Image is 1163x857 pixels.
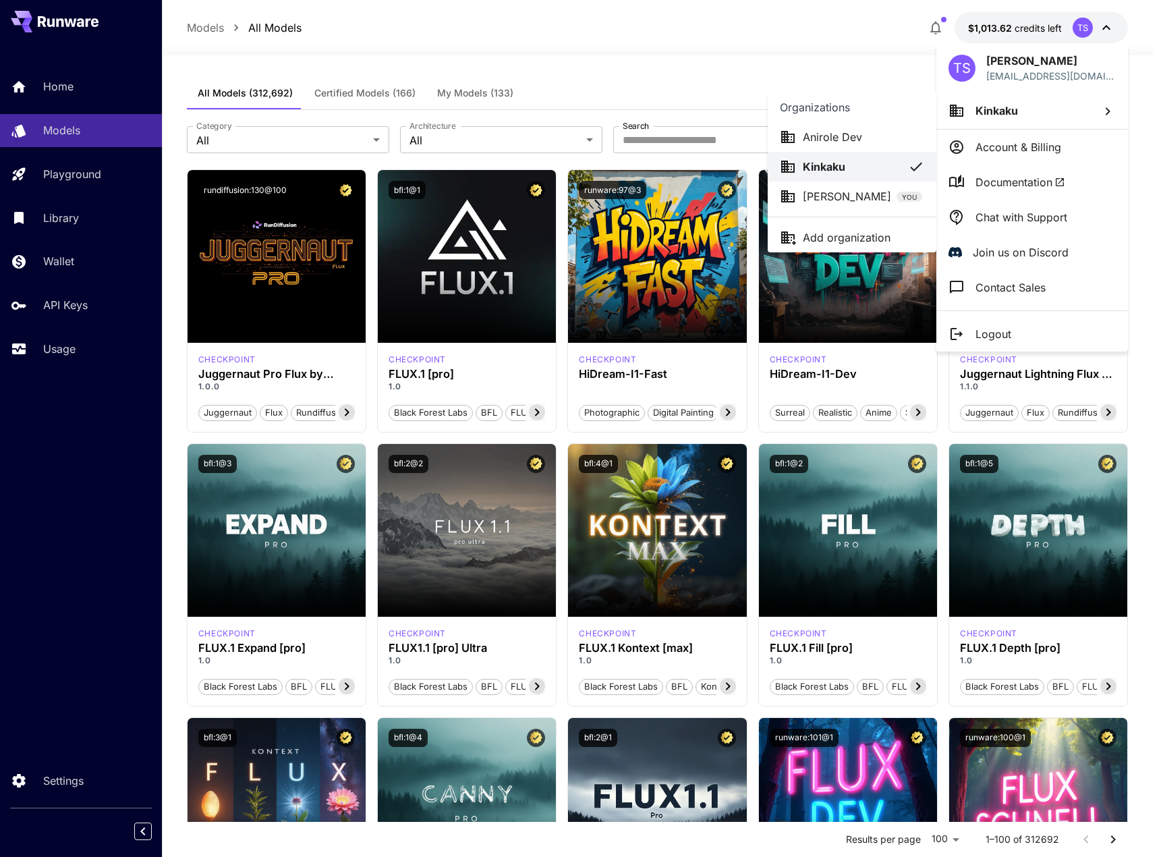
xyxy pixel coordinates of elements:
[897,192,922,202] span: YOU
[803,188,891,204] p: [PERSON_NAME]
[803,159,845,175] p: Kinkaku
[803,129,862,145] p: Anirole Dev
[780,99,850,115] p: Organizations
[803,229,890,246] p: Add organization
